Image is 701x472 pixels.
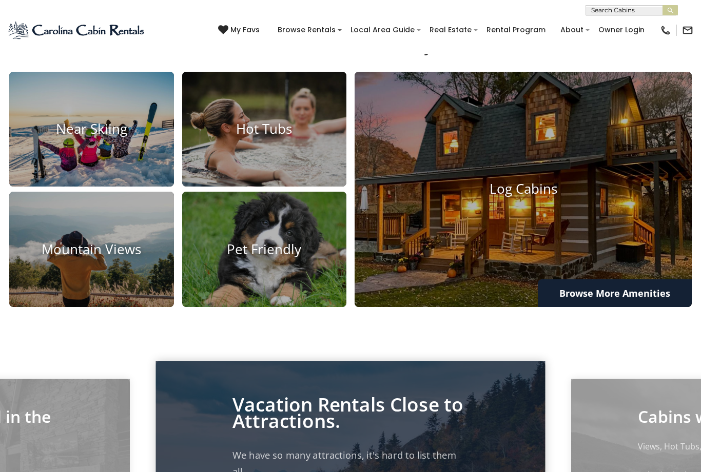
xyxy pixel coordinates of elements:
[9,72,174,187] a: Near Skiing
[660,25,671,36] img: phone-regular-black.png
[272,22,341,38] a: Browse Rentals
[345,22,420,38] a: Local Area Guide
[230,25,260,35] span: My Favs
[182,241,347,257] h4: Pet Friendly
[232,396,469,429] p: Vacation Rentals Close to Attractions.
[538,279,692,307] a: Browse More Amenities
[355,181,692,197] h4: Log Cabins
[424,22,477,38] a: Real Estate
[182,192,347,307] a: Pet Friendly
[555,22,589,38] a: About
[8,20,146,40] img: Blue-2.png
[355,72,692,307] a: Log Cabins
[593,22,650,38] a: Owner Login
[9,121,174,137] h4: Near Skiing
[481,22,551,38] a: Rental Program
[9,241,174,257] h4: Mountain Views
[682,25,693,36] img: mail-regular-black.png
[182,121,347,137] h4: Hot Tubs
[9,192,174,307] a: Mountain Views
[218,25,262,36] a: My Favs
[182,72,347,187] a: Hot Tubs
